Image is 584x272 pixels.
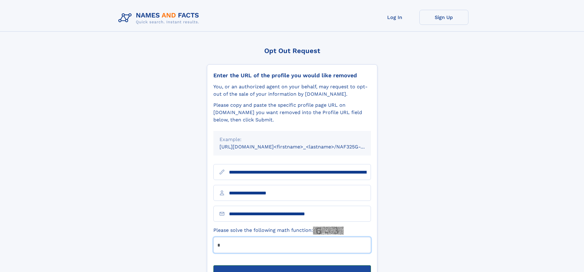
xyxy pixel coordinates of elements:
[213,72,371,79] div: Enter the URL of the profile you would like removed
[213,227,344,235] label: Please solve the following math function:
[116,10,204,26] img: Logo Names and Facts
[213,83,371,98] div: You, or an authorized agent on your behalf, may request to opt-out of the sale of your informatio...
[219,136,365,143] div: Example:
[219,144,383,150] small: [URL][DOMAIN_NAME]<firstname>_<lastname>/NAF325G-xxxxxxxx
[207,47,377,55] div: Opt Out Request
[370,10,419,25] a: Log In
[213,102,371,124] div: Please copy and paste the specific profile page URL on [DOMAIN_NAME] you want removed into the Pr...
[419,10,468,25] a: Sign Up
